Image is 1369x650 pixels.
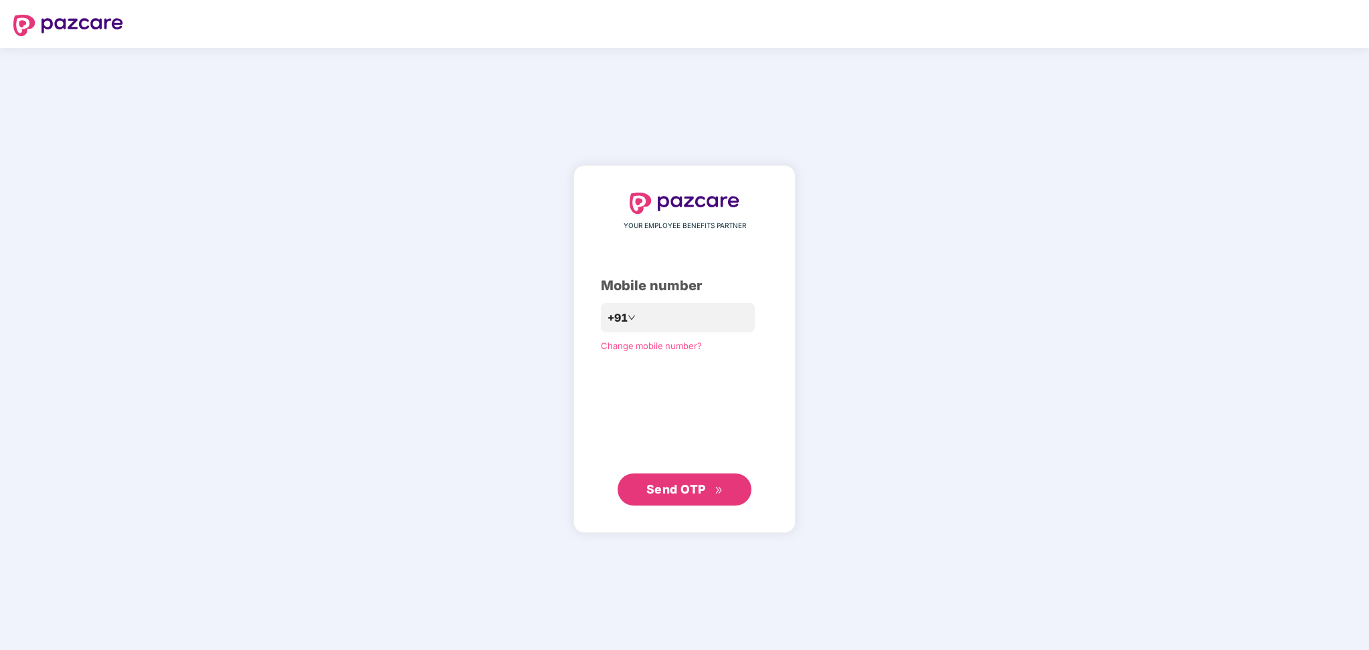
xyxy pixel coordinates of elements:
[618,473,751,506] button: Send OTPdouble-right
[646,482,706,496] span: Send OTP
[608,310,628,326] span: +91
[628,314,636,322] span: down
[715,486,723,495] span: double-right
[601,276,768,296] div: Mobile number
[624,221,746,231] span: YOUR EMPLOYEE BENEFITS PARTNER
[601,340,702,351] a: Change mobile number?
[630,193,739,214] img: logo
[13,15,123,36] img: logo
